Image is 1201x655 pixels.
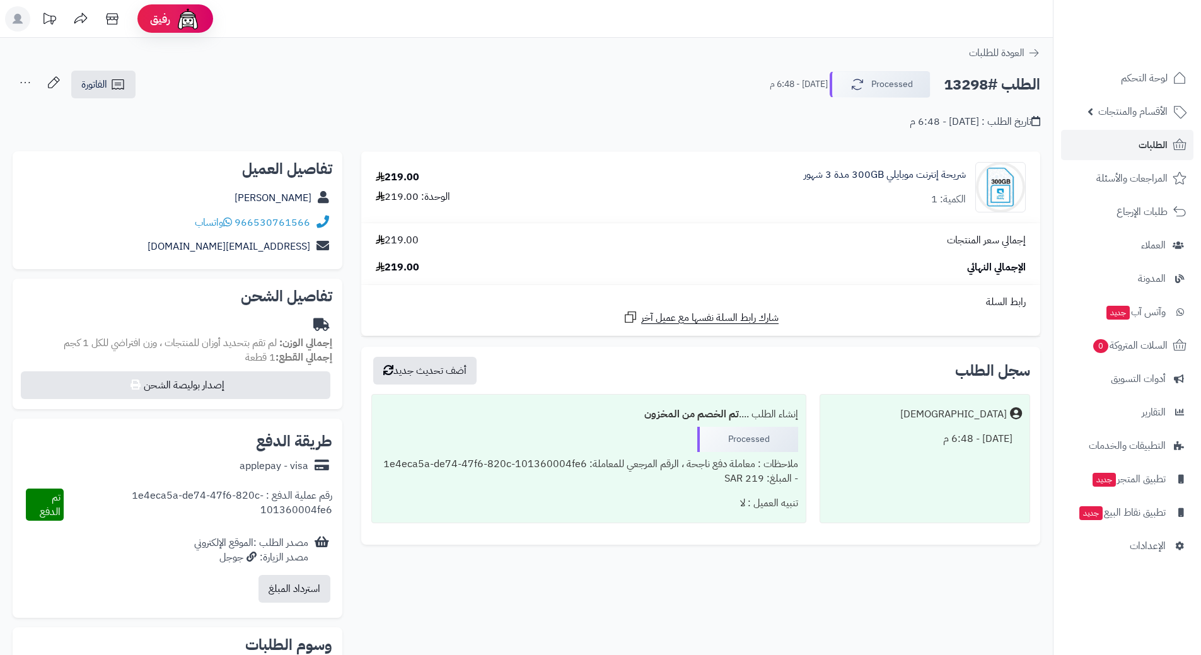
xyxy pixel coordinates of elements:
span: 219.00 [376,233,419,248]
span: تطبيق المتجر [1091,470,1166,488]
div: تاريخ الطلب : [DATE] - 6:48 م [910,115,1040,129]
b: تم الخصم من المخزون [644,407,739,422]
a: المراجعات والأسئلة [1061,163,1193,194]
span: أدوات التسويق [1111,370,1166,388]
span: إجمالي سعر المنتجات [947,233,1026,248]
button: أضف تحديث جديد [373,357,477,385]
a: العملاء [1061,230,1193,260]
span: وآتس آب [1105,303,1166,321]
span: 0 [1093,339,1108,353]
div: رابط السلة [366,295,1035,310]
span: طلبات الإرجاع [1117,203,1168,221]
a: تطبيق المتجرجديد [1061,464,1193,494]
a: تطبيق نقاط البيعجديد [1061,497,1193,528]
div: الكمية: 1 [931,192,966,207]
a: التقارير [1061,397,1193,427]
span: الإجمالي النهائي [967,260,1026,275]
button: استرداد المبلغ [258,575,330,603]
h2: وسوم الطلبات [23,637,332,652]
button: Processed [830,71,931,98]
span: الأقسام والمنتجات [1098,103,1168,120]
span: المدونة [1138,270,1166,287]
strong: إجمالي القطع: [276,350,332,365]
img: ai-face.png [175,6,200,32]
span: 219.00 [376,260,419,275]
span: السلات المتروكة [1092,337,1168,354]
div: 219.00 [376,170,419,185]
span: تطبيق نقاط البيع [1078,504,1166,521]
a: واتساب [195,215,232,230]
span: الطلبات [1139,136,1168,154]
div: الوحدة: 219.00 [376,190,450,204]
div: applepay - visa [240,459,308,473]
span: العودة للطلبات [969,45,1024,61]
div: [DEMOGRAPHIC_DATA] [900,407,1007,422]
small: 1 قطعة [245,350,332,365]
a: الطلبات [1061,130,1193,160]
a: شريحة إنترنت موبايلي 300GB مدة 3 شهور [804,168,966,182]
h2: طريقة الدفع [256,434,332,449]
h2: الطلب #13298 [944,72,1040,98]
a: الإعدادات [1061,531,1193,561]
a: 966530761566 [235,215,310,230]
span: لم تقم بتحديد أوزان للمنتجات ، وزن افتراضي للكل 1 كجم [64,335,277,351]
a: طلبات الإرجاع [1061,197,1193,227]
span: رفيق [150,11,170,26]
a: التطبيقات والخدمات [1061,431,1193,461]
div: ملاحظات : معاملة دفع ناجحة ، الرقم المرجعي للمعاملة: 1e4eca5a-de74-47f6-820c-101360004fe6 - المبل... [380,452,798,491]
strong: إجمالي الوزن: [279,335,332,351]
a: لوحة التحكم [1061,63,1193,93]
span: شارك رابط السلة نفسها مع عميل آخر [641,311,779,325]
h2: تفاصيل الشحن [23,289,332,304]
a: وآتس آبجديد [1061,297,1193,327]
a: أدوات التسويق [1061,364,1193,394]
div: مصدر الطلب :الموقع الإلكتروني [194,536,308,565]
h2: تفاصيل العميل [23,161,332,177]
img: EC3FB749-DA9E-40D1-930B-5E6DB60526A2-90x90.jpeg [976,162,1025,212]
div: إنشاء الطلب .... [380,402,798,427]
h3: سجل الطلب [955,363,1030,378]
button: إصدار بوليصة الشحن [21,371,330,399]
small: [DATE] - 6:48 م [770,78,828,91]
span: لوحة التحكم [1121,69,1168,87]
a: تحديثات المنصة [33,6,65,35]
a: شارك رابط السلة نفسها مع عميل آخر [623,310,779,325]
div: مصدر الزيارة: جوجل [194,550,308,565]
a: الفاتورة [71,71,136,98]
div: [DATE] - 6:48 م [828,427,1022,451]
a: السلات المتروكة0 [1061,330,1193,361]
span: التقارير [1142,403,1166,421]
span: الإعدادات [1130,537,1166,555]
div: تنبيه العميل : لا [380,491,798,516]
span: التطبيقات والخدمات [1089,437,1166,455]
a: [EMAIL_ADDRESS][DOMAIN_NAME] [148,239,310,254]
div: Processed [697,427,798,452]
span: الفاتورة [81,77,107,92]
a: المدونة [1061,264,1193,294]
div: رقم عملية الدفع : 1e4eca5a-de74-47f6-820c-101360004fe6 [64,489,332,521]
span: تم الدفع [40,490,61,519]
span: العملاء [1141,236,1166,254]
span: جديد [1093,473,1116,487]
span: المراجعات والأسئلة [1096,170,1168,187]
a: [PERSON_NAME] [235,190,311,206]
a: العودة للطلبات [969,45,1040,61]
span: جديد [1106,306,1130,320]
span: جديد [1079,506,1103,520]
